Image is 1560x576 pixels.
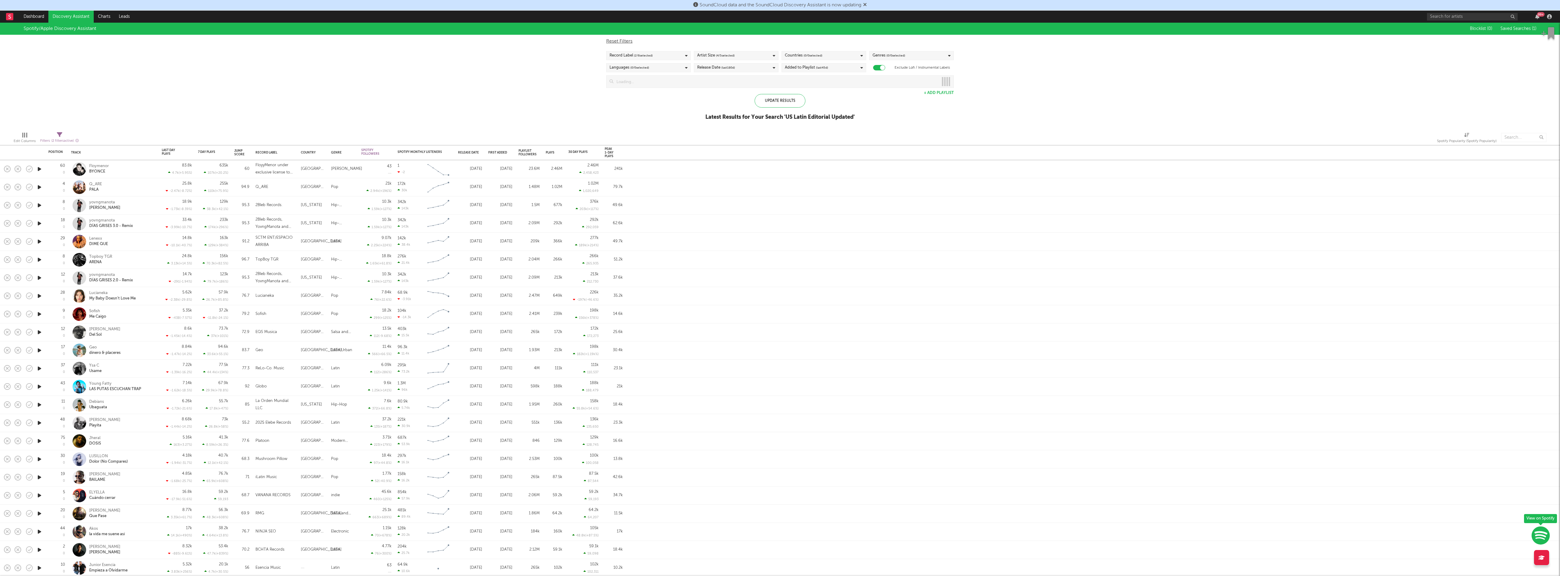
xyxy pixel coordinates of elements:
div: Release Date [458,151,479,154]
div: SCTM ENT/ESPACIO ARRIBA [255,234,295,249]
a: Young FattyLAS PUTAS ESCUCHAN TRAP [89,381,141,392]
div: Cuándo cerrar [89,495,115,501]
div: 7.84k [382,290,392,294]
div: [DATE] [458,202,482,209]
div: 29 [60,236,65,240]
a: Dashboard [19,11,48,23]
div: 91.2 [234,238,249,245]
a: Akosla vida me suene así [89,526,125,537]
div: 233k [220,218,228,222]
div: Lucianeka [89,290,136,296]
button: + Add Playlist [924,91,954,95]
div: Reset Filters [606,38,954,45]
div: -2.38k ( -29.8 % ) [165,298,192,302]
div: BAILAME [89,477,120,483]
span: ( 0 ) [1487,27,1492,31]
div: Jheral [89,435,101,441]
div: 1.59k ( +127 % ) [368,225,392,229]
div: 1.02M [588,182,599,186]
div: 2.46M [546,165,562,173]
div: 2.04M [518,256,540,263]
div: 60 [60,164,65,168]
div: 79.7k ( +186 % ) [203,280,228,283]
a: LucianekaMy Baby Doesn't Love Me [89,290,136,301]
div: Last Day Plays [162,148,183,156]
div: PALA [89,187,102,193]
div: [PERSON_NAME] [89,508,120,513]
div: FloyyMenor under exclusive license to UnitedMasters LLC [255,162,295,176]
div: Record Label [609,52,653,59]
a: Ysa CUsame [89,363,102,374]
a: Discovery Assistant [48,11,94,23]
div: yovngmanota [89,200,120,205]
a: DebiansUbaguata [89,399,107,410]
div: 342k [398,218,406,222]
div: 277k [590,236,599,240]
div: [DATE] [458,292,482,299]
div: 95.3 [234,274,249,281]
div: Usame [89,368,102,374]
div: 0 [63,171,65,174]
div: 276k [398,254,406,258]
div: [DATE] [488,165,512,173]
div: 8 [63,200,65,204]
div: 68.9k [398,291,408,295]
div: 110k ( +75.9 % ) [204,189,228,193]
button: 99+ [1535,14,1539,19]
div: [GEOGRAPHIC_DATA] [301,238,342,245]
div: Lucianeka [255,292,274,299]
div: 213k [590,272,599,276]
div: Update Results [755,94,805,108]
div: 129k ( +384 % ) [204,243,228,247]
div: 28 [60,291,65,295]
div: 2.46M [587,163,599,167]
div: [DATE] [458,238,482,245]
div: [GEOGRAPHIC_DATA] [301,183,325,191]
div: 174k ( +296 % ) [204,225,228,229]
div: [PERSON_NAME] [89,327,120,332]
div: Jump Score [234,149,245,156]
div: Country [301,151,322,154]
div: 12 [61,273,65,277]
div: 2Bleb Records, YovngManota and Sway Music Digital Corp. [255,216,295,231]
div: Hip-Hop/Rap [331,256,355,263]
div: 209k [518,238,540,245]
div: [DATE] [488,220,512,227]
div: 2Bleb Records. [255,202,282,209]
div: 18 [61,218,65,222]
div: 95.3 [234,220,249,227]
a: Junior EsenciaEmpieza a Olvidarme [89,562,128,573]
div: 2.47M [518,292,540,299]
div: 649k [546,292,562,299]
div: Spotify Monthly Listeners [398,150,443,154]
div: [PERSON_NAME] [89,544,120,550]
div: 1 [398,164,399,168]
div: [DATE] [488,183,512,191]
div: -10.1k ( -40.7 % ) [166,243,192,247]
div: Playlist Followers [518,149,537,156]
div: 342k [398,200,406,204]
div: 30k [398,188,407,192]
div: [DATE] [458,256,482,263]
div: Position [48,150,63,154]
div: Q_ARE [89,182,102,187]
div: 213k [546,274,562,281]
div: [US_STATE] [301,220,322,227]
div: 79.7k [605,183,623,191]
div: 49.6k [605,202,623,209]
div: ELYELLA [89,490,115,495]
div: 37.6k [605,274,623,281]
a: ELYELLACuándo cerrar [89,490,115,501]
div: dinero & placeres [89,350,121,356]
div: 366k [546,238,562,245]
div: Languages [609,64,649,71]
div: [DATE] [488,256,512,263]
div: 0 [63,225,65,229]
a: yovngmanotaDÍAS GRISES 2.0 - Remix [89,272,133,283]
div: Spotify/Apple Discovery Assistant [24,25,96,32]
div: LAS PUTAS ESCUCHAN TRAP [89,387,141,392]
input: Search for artists [1427,13,1518,21]
div: 292,059 [582,225,599,229]
div: 266k [590,254,599,258]
span: ( 0 / 0 selected) [630,64,649,71]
